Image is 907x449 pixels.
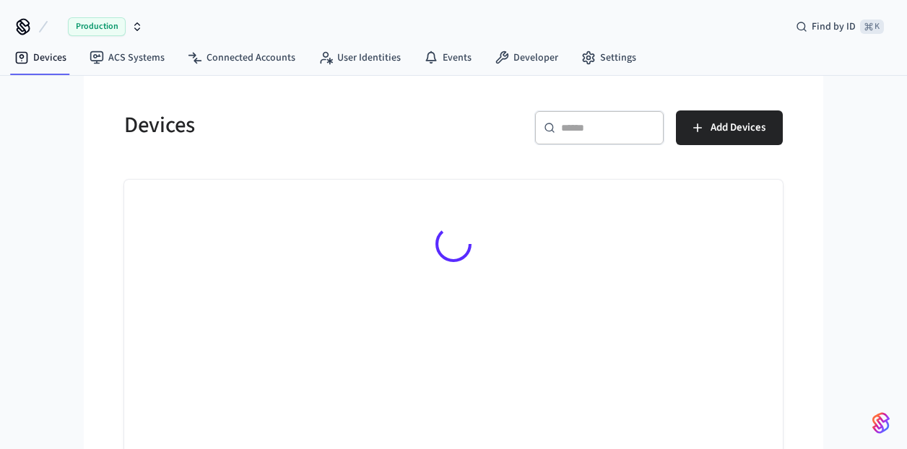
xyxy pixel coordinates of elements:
[307,45,412,71] a: User Identities
[124,110,445,140] h5: Devices
[68,17,126,36] span: Production
[860,19,884,34] span: ⌘ K
[570,45,648,71] a: Settings
[78,45,176,71] a: ACS Systems
[676,110,783,145] button: Add Devices
[176,45,307,71] a: Connected Accounts
[812,19,856,34] span: Find by ID
[3,45,78,71] a: Devices
[784,14,895,40] div: Find by ID⌘ K
[872,411,890,435] img: SeamLogoGradient.69752ec5.svg
[483,45,570,71] a: Developer
[412,45,483,71] a: Events
[711,118,765,137] span: Add Devices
